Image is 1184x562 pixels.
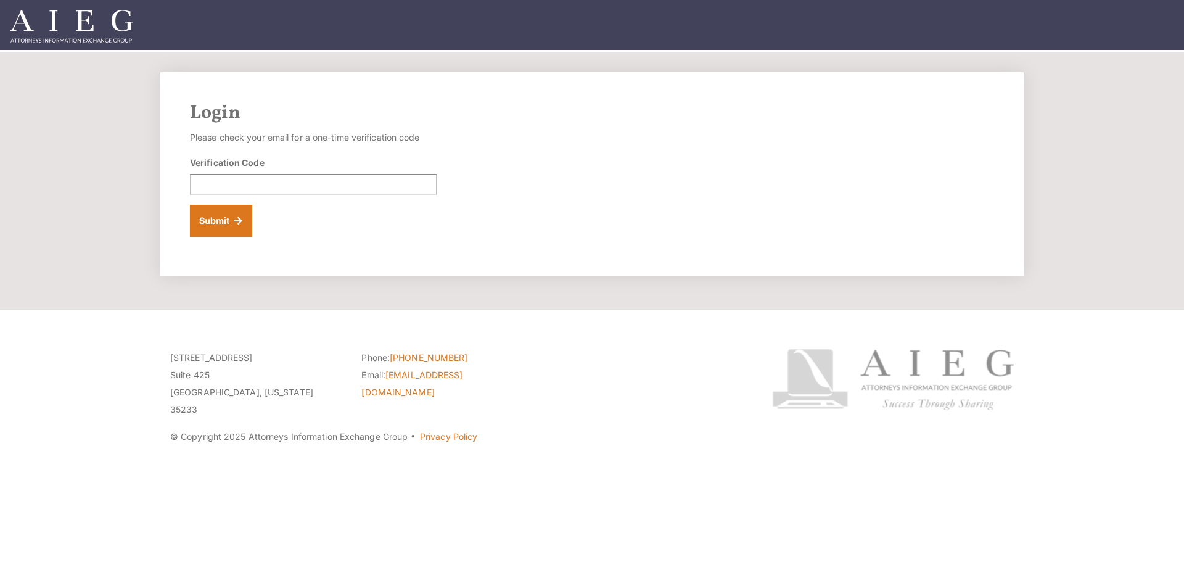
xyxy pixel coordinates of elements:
p: [STREET_ADDRESS] Suite 425 [GEOGRAPHIC_DATA], [US_STATE] 35233 [170,349,343,418]
label: Verification Code [190,156,265,169]
span: · [410,436,416,442]
a: Privacy Policy [420,431,477,442]
a: [PHONE_NUMBER] [390,352,467,363]
p: Please check your email for a one-time verification code [190,129,437,146]
img: Attorneys Information Exchange Group [10,10,133,43]
h2: Login [190,102,994,124]
p: © Copyright 2025 Attorneys Information Exchange Group [170,428,726,445]
li: Email: [361,366,534,401]
button: Submit [190,205,252,237]
li: Phone: [361,349,534,366]
img: Attorneys Information Exchange Group logo [772,349,1014,410]
a: [EMAIL_ADDRESS][DOMAIN_NAME] [361,370,462,397]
